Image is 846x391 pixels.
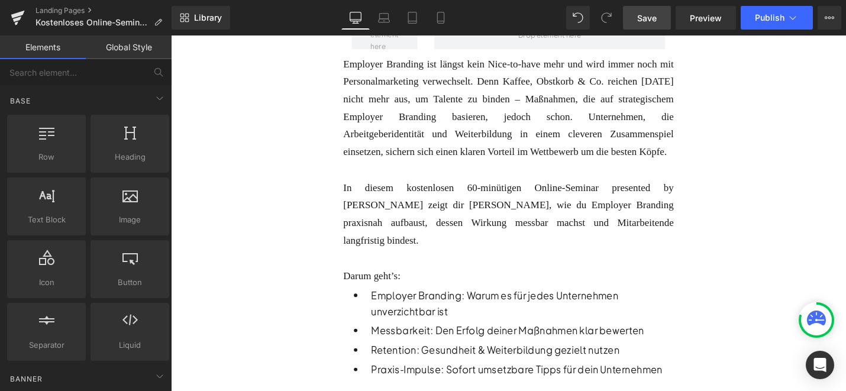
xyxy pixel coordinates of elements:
[94,151,166,163] span: Heading
[427,6,455,30] a: Mobile
[370,6,398,30] a: Laptop
[212,345,533,363] p: Praxis-Impulse: Sofort umsetzbare Tipps für dein Unternehmen
[755,13,784,22] span: Publish
[11,214,82,226] span: Text Block
[690,12,722,24] span: Preview
[194,12,222,23] span: Library
[9,95,32,106] span: Base
[35,6,172,15] a: Landing Pages
[806,351,834,379] div: Open Intercom Messenger
[741,6,813,30] button: Publish
[9,373,44,384] span: Banner
[818,6,841,30] button: More
[35,18,149,27] span: Kostenloses Online-Seminar | Employer Branding &amp; Retention
[341,6,370,30] a: Desktop
[94,276,166,289] span: Button
[212,267,533,302] p: Employer Branding: Warum es für jedes Unternehmen unverzichtbar ist
[637,12,657,24] span: Save
[11,151,82,163] span: Row
[11,339,82,351] span: Separator
[566,6,590,30] button: Undo
[86,35,172,59] a: Global Style
[94,339,166,351] span: Liquid
[212,325,533,342] p: Retention: Gesundheit & Weiterbildung gezielt nutzen
[676,6,736,30] a: Preview
[183,156,533,224] font: In diesem kostenlosen 60-minütigen Online-Seminar presented by [PERSON_NAME] zeigt dir [PERSON_NA...
[172,6,230,30] a: New Library
[183,24,533,130] font: Employer Branding ist längst kein Nice-to-have mehr und wird immer noch mit Personalmarketing ver...
[212,304,533,322] p: Messbarkeit: Den Erfolg deiner Maßnahmen klar bewerten
[595,6,618,30] button: Redo
[398,6,427,30] a: Tablet
[94,214,166,226] span: Image
[183,249,243,261] font: Darum geht’s:
[11,276,82,289] span: Icon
